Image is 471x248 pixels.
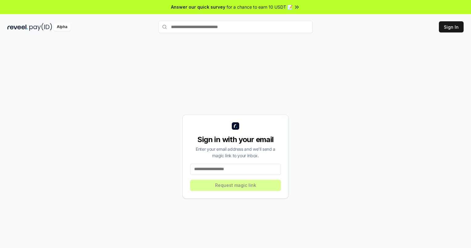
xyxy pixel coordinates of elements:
img: reveel_dark [7,23,28,31]
div: Sign in with your email [190,135,281,145]
img: logo_small [232,122,239,130]
div: Enter your email address and we’ll send a magic link to your inbox. [190,146,281,159]
img: pay_id [29,23,52,31]
button: Sign In [439,21,464,32]
div: Alpha [53,23,71,31]
span: for a chance to earn 10 USDT 📝 [227,4,293,10]
span: Answer our quick survey [171,4,225,10]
